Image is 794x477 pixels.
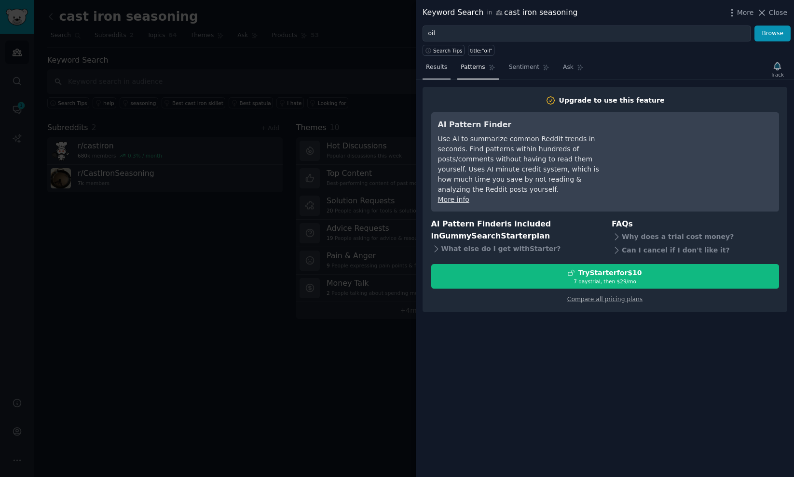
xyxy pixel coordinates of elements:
[757,8,787,18] button: Close
[612,244,779,257] div: Can I cancel if I don't like it?
[612,230,779,244] div: Why does a trial cost money?
[470,47,493,54] div: title:"oil"
[461,63,485,72] span: Patterns
[438,119,614,131] h3: AI Pattern Finder
[487,9,492,17] span: in
[578,268,642,278] div: Try Starter for $10
[423,45,465,56] button: Search Tips
[439,231,531,240] span: GummySearch Starter
[423,60,451,79] a: Results
[438,196,469,203] a: More info
[426,63,447,72] span: Results
[431,218,599,242] h3: AI Pattern Finder is included in plan
[423,26,751,42] input: Try a keyword related to your business
[433,47,463,54] span: Search Tips
[727,8,754,18] button: More
[432,278,779,285] div: 7 days trial, then $ 29 /mo
[560,60,587,79] a: Ask
[431,264,779,289] button: TryStarterfor$107 daystrial, then $29/mo
[612,218,779,230] h3: FAQs
[423,7,578,19] div: Keyword Search cast iron seasoning
[737,8,754,18] span: More
[438,134,614,195] div: Use AI to summarize common Reddit trends in seconds. Find patterns within hundreds of posts/comme...
[468,45,494,56] a: title:"oil"
[506,60,553,79] a: Sentiment
[431,242,599,255] div: What else do I get with Starter ?
[628,119,772,191] iframe: YouTube video player
[457,60,498,79] a: Patterns
[769,8,787,18] span: Close
[559,95,665,106] div: Upgrade to use this feature
[754,26,791,42] button: Browse
[567,296,643,303] a: Compare all pricing plans
[509,63,539,72] span: Sentiment
[563,63,574,72] span: Ask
